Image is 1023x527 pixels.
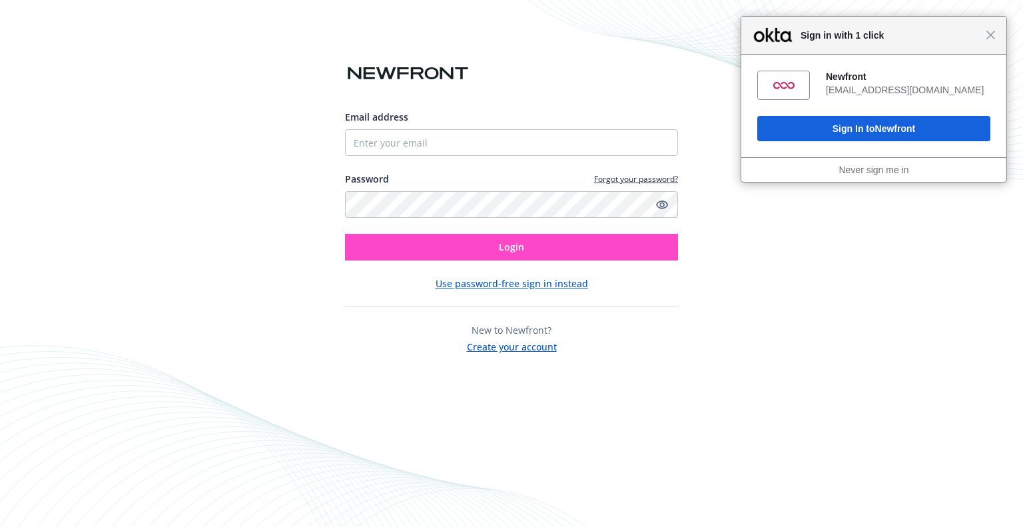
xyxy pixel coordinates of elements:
div: [EMAIL_ADDRESS][DOMAIN_NAME] [826,84,990,96]
label: Password [345,172,389,186]
input: Enter your password [345,191,678,218]
span: Newfront [875,123,916,134]
button: Create your account [467,337,557,354]
button: Sign In toNewfront [757,116,990,141]
input: Enter your email [345,129,678,156]
a: Show password [654,197,670,213]
span: Close [986,30,996,40]
div: Newfront [826,71,990,83]
span: Login [499,241,524,253]
span: Email address [345,111,408,123]
img: Newfront logo [345,62,471,85]
span: Sign in with 1 click [794,27,986,43]
a: Forgot your password? [594,173,678,185]
img: fs0q812drnc0LaoTP5d7 [773,75,795,96]
a: Never sign me in [839,165,908,175]
button: Use password-free sign in instead [436,276,588,290]
span: New to Newfront? [472,324,551,336]
button: Login [345,234,678,261]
